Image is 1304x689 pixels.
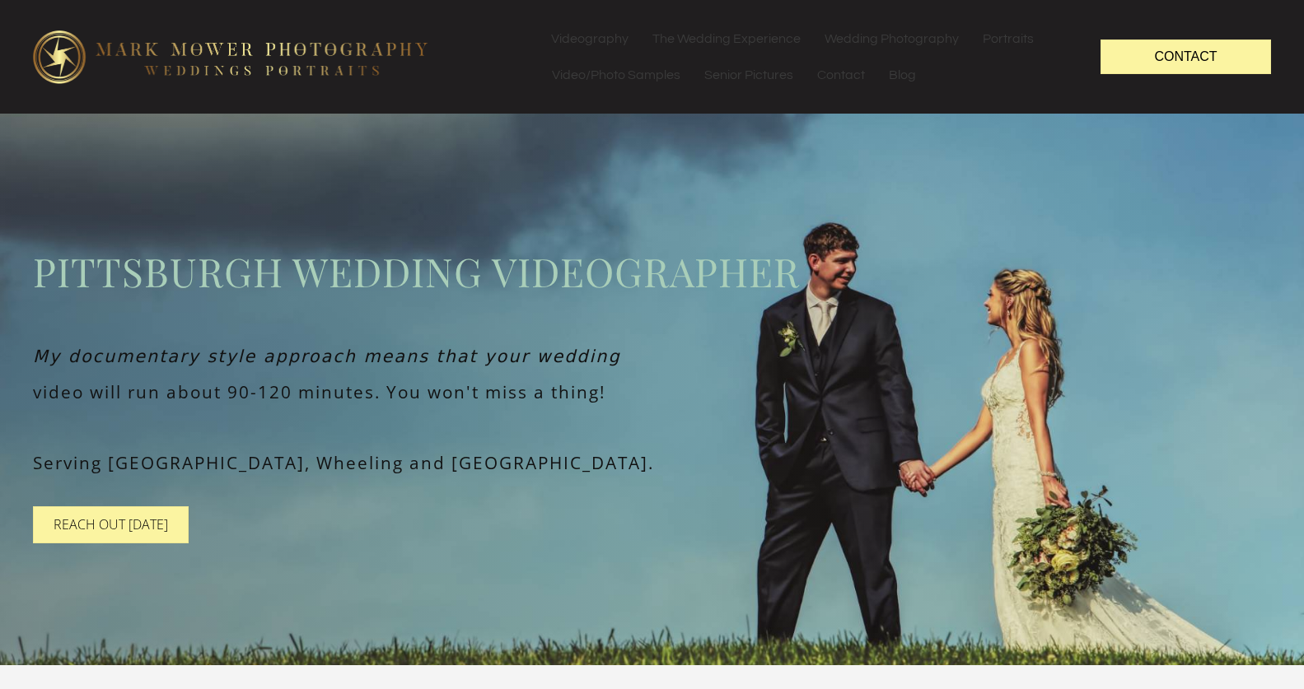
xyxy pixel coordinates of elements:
a: Videography [540,21,640,57]
a: Wedding Photography [813,21,970,57]
span: Pittsburgh wedding videographer [33,244,1271,299]
img: logo-edit1 [33,30,428,83]
a: Reach Out [DATE] [33,506,189,543]
a: Contact [1101,40,1271,73]
nav: Menu [540,21,1068,93]
a: The Wedding Experience [641,21,812,57]
p: video will run about 90-120 minutes. You won't miss a thing! [33,379,1271,406]
a: Blog [877,57,928,93]
em: My documentary style approach means that your wedding [33,347,621,366]
span: Reach Out [DATE] [54,515,168,533]
a: Contact [806,57,876,93]
a: Portraits [971,21,1045,57]
a: Senior Pictures [693,57,805,93]
span: Contact [1154,49,1217,63]
a: Video/Photo Samples [540,57,692,93]
p: Serving [GEOGRAPHIC_DATA], Wheeling and [GEOGRAPHIC_DATA]. [33,449,1271,477]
